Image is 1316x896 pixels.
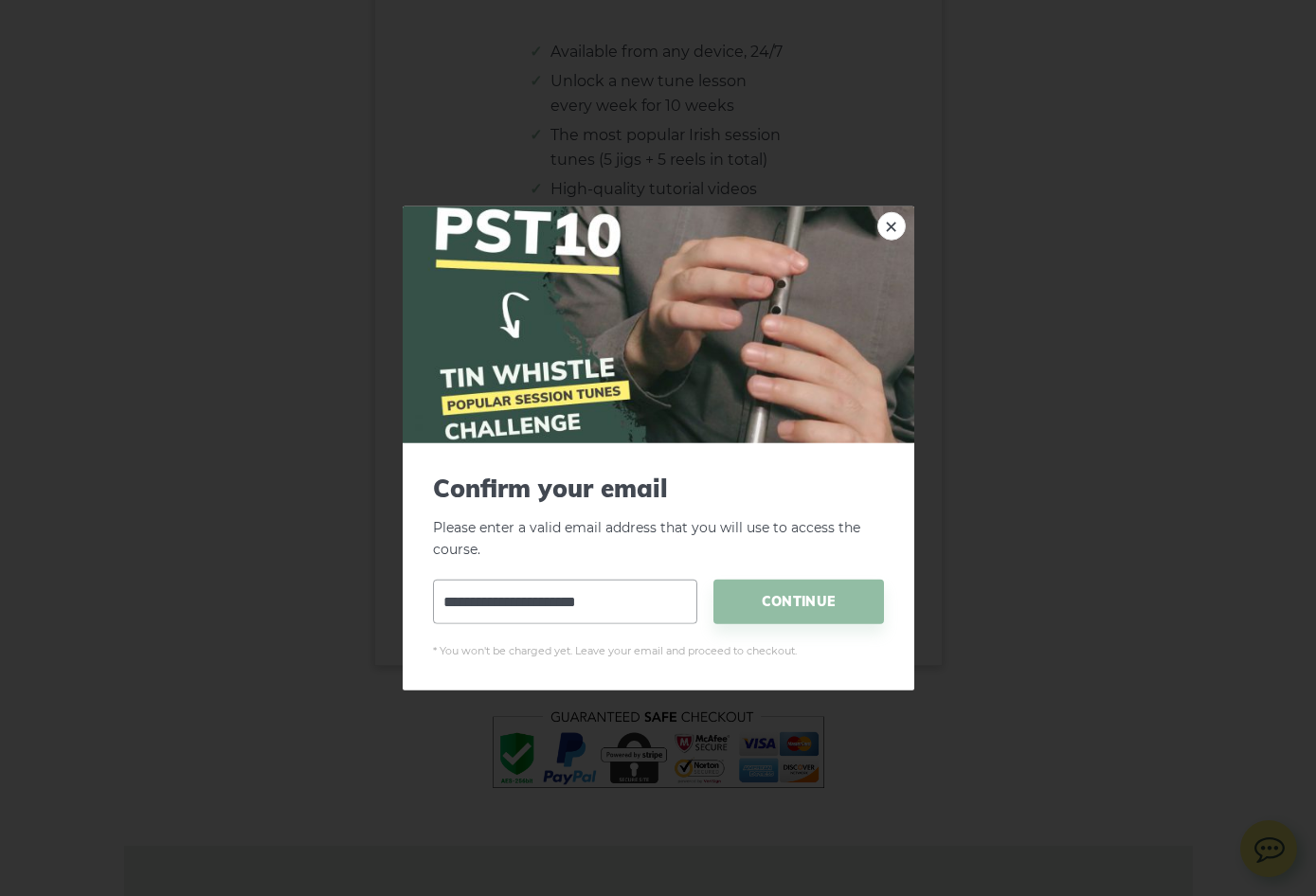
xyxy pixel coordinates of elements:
span: Confirm your email [433,474,884,503]
p: Please enter a valid email address that you will use to access the course. [433,474,884,561]
span: CONTINUE [713,579,884,623]
a: × [877,212,906,241]
img: Tin Whistle Improver Course [403,206,914,443]
span: * You won't be charged yet. Leave your email and proceed to checkout. [433,642,884,659]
